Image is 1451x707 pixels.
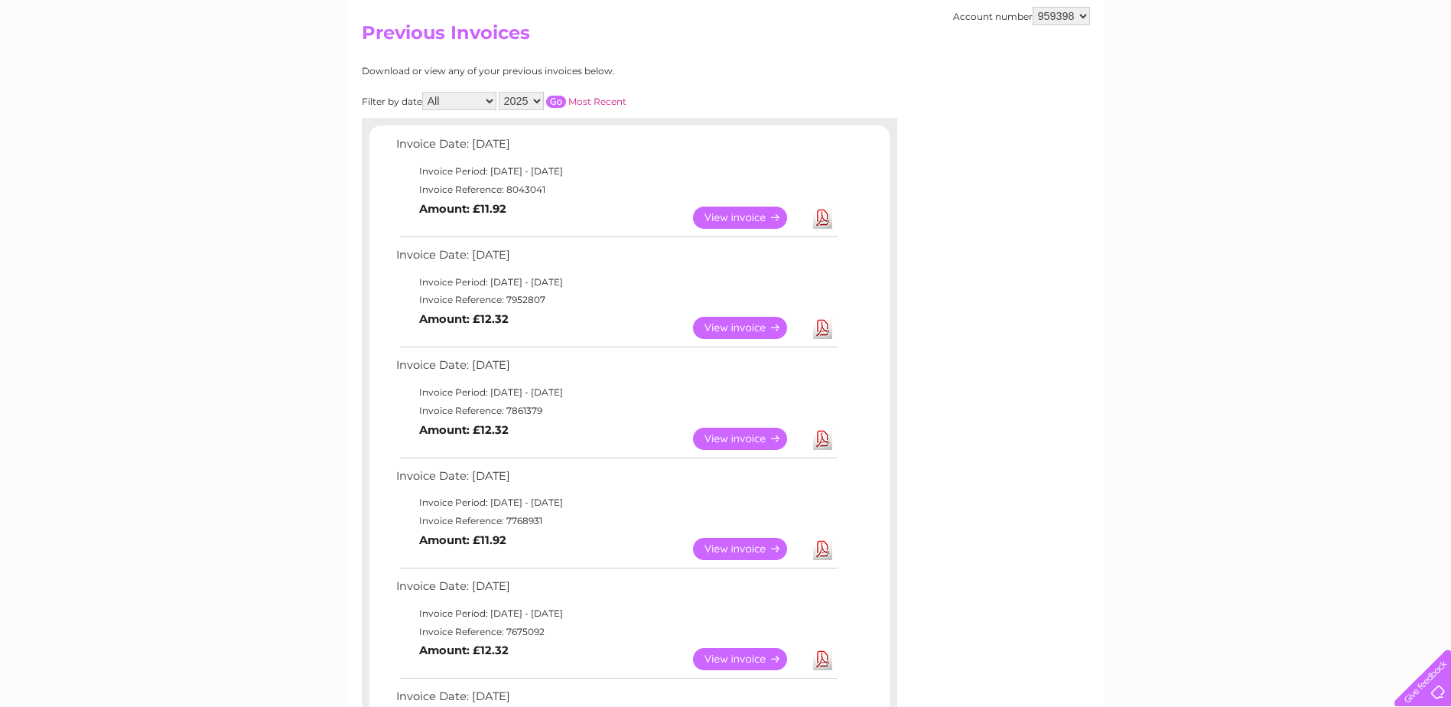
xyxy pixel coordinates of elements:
[419,202,506,216] b: Amount: £11.92
[419,533,506,547] b: Amount: £11.92
[568,96,626,107] a: Most Recent
[693,207,805,229] a: View
[1401,65,1436,77] a: Log out
[693,538,805,560] a: View
[1220,65,1254,77] a: Energy
[813,428,832,450] a: Download
[1163,8,1268,27] a: 0333 014 3131
[1182,65,1211,77] a: Water
[362,92,763,110] div: Filter by date
[392,355,840,383] td: Invoice Date: [DATE]
[392,162,840,181] td: Invoice Period: [DATE] - [DATE]
[362,66,763,77] div: Download or view any of your previous invoices below.
[392,604,840,623] td: Invoice Period: [DATE] - [DATE]
[1263,65,1309,77] a: Telecoms
[813,317,832,339] a: Download
[392,291,840,309] td: Invoice Reference: 7952807
[693,428,805,450] a: View
[392,623,840,641] td: Invoice Reference: 7675092
[392,576,840,604] td: Invoice Date: [DATE]
[693,317,805,339] a: View
[392,245,840,273] td: Invoice Date: [DATE]
[392,494,840,512] td: Invoice Period: [DATE] - [DATE]
[392,181,840,199] td: Invoice Reference: 8043041
[813,538,832,560] a: Download
[362,22,1090,51] h2: Previous Invoices
[392,512,840,530] td: Invoice Reference: 7768931
[419,423,509,437] b: Amount: £12.32
[1349,65,1387,77] a: Contact
[1318,65,1340,77] a: Blog
[50,40,129,86] img: logo.png
[392,466,840,494] td: Invoice Date: [DATE]
[392,383,840,402] td: Invoice Period: [DATE] - [DATE]
[392,273,840,292] td: Invoice Period: [DATE] - [DATE]
[813,648,832,670] a: Download
[392,134,840,162] td: Invoice Date: [DATE]
[693,648,805,670] a: View
[813,207,832,229] a: Download
[392,402,840,420] td: Invoice Reference: 7861379
[953,7,1090,25] div: Account number
[365,8,1088,74] div: Clear Business is a trading name of Verastar Limited (registered in [GEOGRAPHIC_DATA] No. 3667643...
[419,312,509,326] b: Amount: £12.32
[419,643,509,657] b: Amount: £12.32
